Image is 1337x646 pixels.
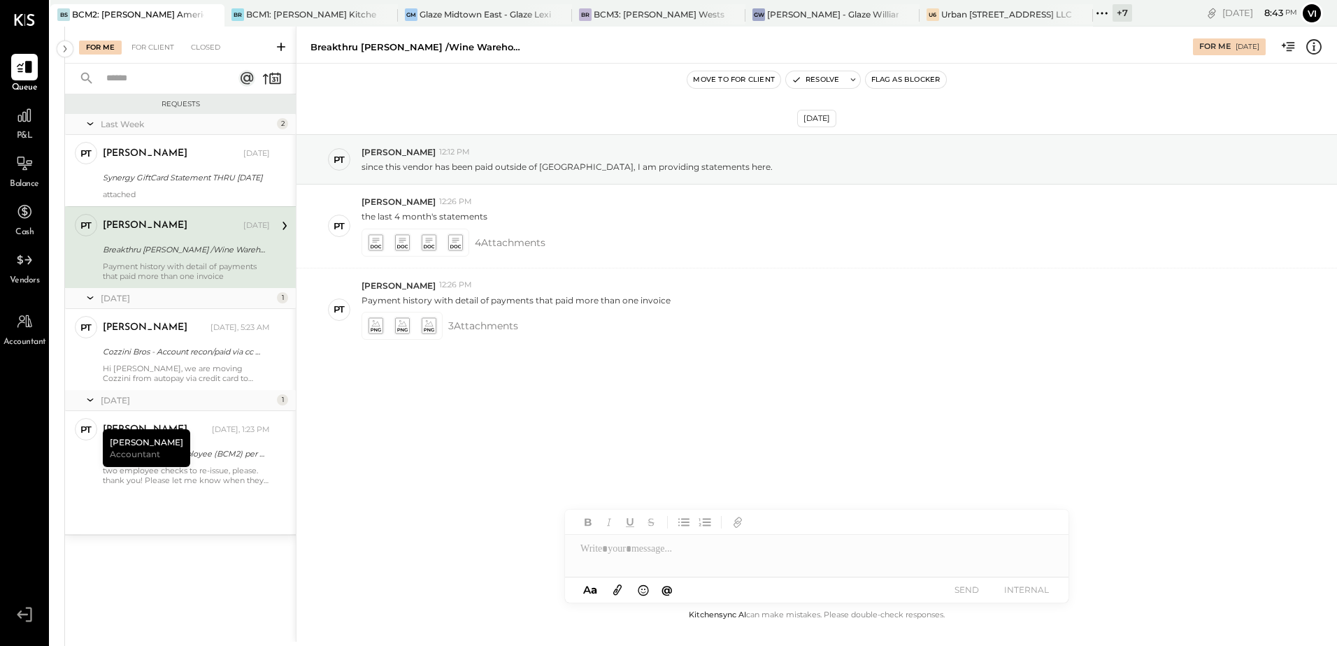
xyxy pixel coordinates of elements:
[80,147,92,160] div: PT
[101,292,273,304] div: [DATE]
[797,110,836,127] div: [DATE]
[10,178,39,191] span: Balance
[1,150,48,191] a: Balance
[362,280,436,292] span: [PERSON_NAME]
[101,118,273,130] div: Last Week
[103,466,270,485] div: two employee checks to re-issue, please. thank you! Please let me know when they are ready to be ...
[362,196,436,208] span: [PERSON_NAME]
[103,219,187,233] div: [PERSON_NAME]
[866,71,946,88] button: Flag as Blocker
[80,423,92,436] div: PT
[103,261,270,281] div: Payment history with detail of payments that paid more than one invoice
[1,308,48,349] a: Accountant
[362,210,487,222] p: the last 4 month's statements
[579,582,601,598] button: Aa
[12,82,38,94] span: Queue
[405,8,417,21] div: GM
[15,227,34,239] span: Cash
[594,8,725,20] div: BCM3: [PERSON_NAME] Westside Grill
[1205,6,1219,20] div: copy link
[600,513,618,531] button: Italic
[1,247,48,287] a: Vendors
[941,8,1072,20] div: Urban [STREET_ADDRESS] LLC
[103,147,187,161] div: [PERSON_NAME]
[1113,4,1132,22] div: + 7
[579,513,597,531] button: Bold
[448,312,518,340] span: 3 Attachment s
[927,8,939,21] div: U6
[362,294,671,306] p: Payment history with detail of payments that paid more than one invoice
[1199,41,1231,52] div: For Me
[57,8,70,21] div: BS
[103,345,266,359] div: Cozzini Bros - Account recon/paid via cc moving to MEEP
[277,394,288,405] div: 1
[786,71,845,88] button: Resolve
[101,394,273,406] div: [DATE]
[103,243,266,257] div: Breakthru [PERSON_NAME] /Wine Warehouse - vendor statements
[439,147,470,158] span: 12:12 PM
[1,199,48,239] a: Cash
[110,448,160,460] span: Accountant
[621,513,639,531] button: Underline
[1236,42,1259,52] div: [DATE]
[687,71,780,88] button: Move to for client
[439,196,472,208] span: 12:26 PM
[675,513,693,531] button: Unordered List
[80,219,92,232] div: PT
[103,364,270,383] div: Hi [PERSON_NAME], we are moving Cozzini from autopay via credit card to payment via MEEP in [GEOG...
[579,8,592,21] div: BR
[103,321,187,335] div: [PERSON_NAME]
[103,171,266,185] div: Synergy GiftCard Statement THRU [DATE]
[72,8,203,20] div: BCM2: [PERSON_NAME] American Cooking
[210,322,270,333] div: [DATE], 5:23 AM
[657,581,677,598] button: @
[103,429,190,467] div: [PERSON_NAME]
[103,423,187,437] div: [PERSON_NAME]
[10,275,40,287] span: Vendors
[642,513,660,531] button: Strikethrough
[999,580,1054,599] button: INTERNAL
[362,146,436,158] span: [PERSON_NAME]
[79,41,122,55] div: For Me
[72,99,289,109] div: Requests
[3,336,46,349] span: Accountant
[1,102,48,143] a: P&L
[591,583,597,596] span: a
[696,513,714,531] button: Ordered List
[310,41,520,54] div: Breakthru [PERSON_NAME] /Wine Warehouse - vendor statements
[243,148,270,159] div: [DATE]
[767,8,899,20] div: [PERSON_NAME] - Glaze Williamsburg One LLC
[277,118,288,129] div: 2
[334,303,345,316] div: PT
[420,8,551,20] div: Glaze Midtown East - Glaze Lexington One LLC
[938,580,994,599] button: SEND
[277,292,288,303] div: 1
[124,41,181,55] div: For Client
[80,321,92,334] div: PT
[184,41,227,55] div: Closed
[1222,6,1297,20] div: [DATE]
[362,161,773,173] p: since this vendor has been paid outside of [GEOGRAPHIC_DATA], I am providing statements here.
[212,424,270,436] div: [DATE], 1:23 PM
[17,130,33,143] span: P&L
[103,189,270,199] div: attached
[1,54,48,94] a: Queue
[439,280,472,291] span: 12:26 PM
[231,8,244,21] div: BR
[662,583,673,596] span: @
[334,153,345,166] div: PT
[1301,2,1323,24] button: Vi
[243,220,270,231] div: [DATE]
[729,513,747,531] button: Add URL
[752,8,765,21] div: GW
[334,220,345,233] div: PT
[475,229,545,257] span: 4 Attachment s
[246,8,378,20] div: BCM1: [PERSON_NAME] Kitchen Bar Market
